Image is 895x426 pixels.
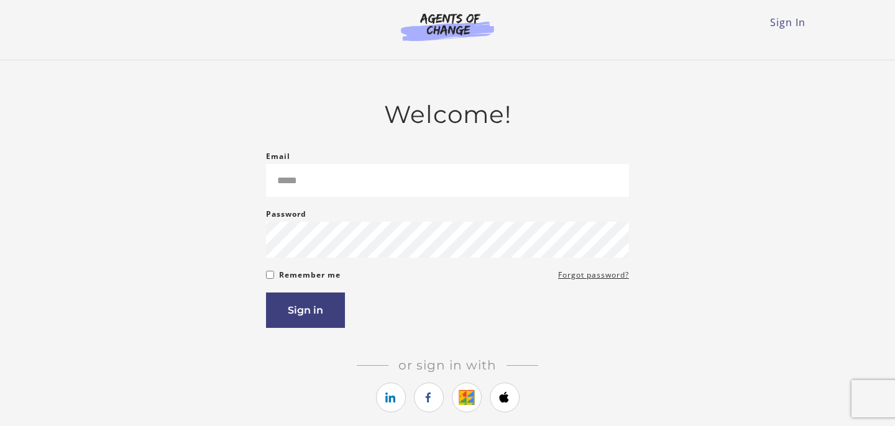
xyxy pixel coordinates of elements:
a: https://courses.thinkific.com/users/auth/apple?ss%5Breferral%5D=&ss%5Buser_return_to%5D=&ss%5Bvis... [490,383,520,412]
button: Sign in [266,292,345,328]
a: Forgot password? [558,268,629,283]
img: Agents of Change Logo [388,12,507,41]
h2: Welcome! [266,100,629,129]
label: Remember me [279,268,341,283]
a: https://courses.thinkific.com/users/auth/facebook?ss%5Breferral%5D=&ss%5Buser_return_to%5D=&ss%5B... [414,383,444,412]
a: https://courses.thinkific.com/users/auth/google?ss%5Breferral%5D=&ss%5Buser_return_to%5D=&ss%5Bvi... [452,383,482,412]
a: Sign In [770,16,805,29]
span: Or sign in with [388,358,507,373]
a: https://courses.thinkific.com/users/auth/linkedin?ss%5Breferral%5D=&ss%5Buser_return_to%5D=&ss%5B... [376,383,406,412]
label: Email [266,149,290,164]
label: Password [266,207,306,222]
